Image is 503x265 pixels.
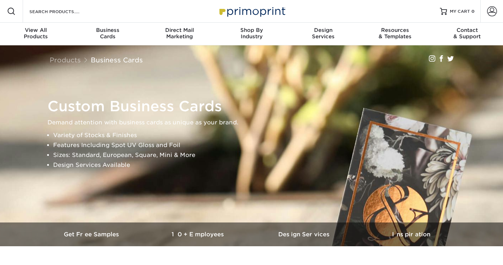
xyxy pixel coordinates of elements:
[287,27,359,33] span: Design
[252,222,358,246] a: Design Services
[450,9,470,15] span: MY CART
[144,27,216,33] span: Direct Mail
[359,23,431,45] a: Resources& Templates
[53,140,462,150] li: Features Including Spot UV Gloss and Foil
[72,27,144,33] span: Business
[287,27,359,40] div: Services
[91,56,143,64] a: Business Cards
[358,231,464,238] h3: Inspiration
[39,231,145,238] h3: Get Free Samples
[145,222,252,246] a: 10+ Employees
[47,118,462,128] p: Demand attention with business cards as unique as your brand.
[145,231,252,238] h3: 10+ Employees
[216,27,287,40] div: Industry
[471,9,475,14] span: 0
[252,231,358,238] h3: Design Services
[431,27,503,33] span: Contact
[358,222,464,246] a: Inspiration
[431,27,503,40] div: & Support
[53,150,462,160] li: Sizes: Standard, European, Square, Mini & More
[53,160,462,170] li: Design Services Available
[216,27,287,33] span: Shop By
[216,4,287,19] img: Primoprint
[431,23,503,45] a: Contact& Support
[287,23,359,45] a: DesignServices
[359,27,431,33] span: Resources
[53,130,462,140] li: Variety of Stocks & Finishes
[72,23,144,45] a: BusinessCards
[144,23,216,45] a: Direct MailMarketing
[216,23,287,45] a: Shop ByIndustry
[47,98,462,115] h1: Custom Business Cards
[359,27,431,40] div: & Templates
[144,27,216,40] div: Marketing
[39,222,145,246] a: Get Free Samples
[72,27,144,40] div: Cards
[50,56,81,64] a: Products
[29,7,98,16] input: SEARCH PRODUCTS.....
